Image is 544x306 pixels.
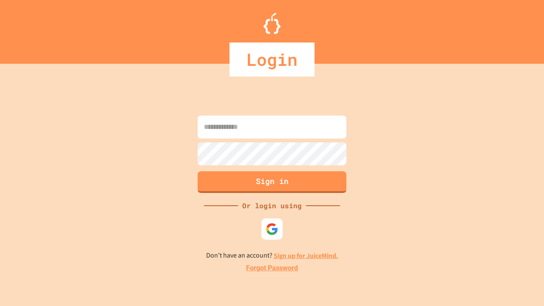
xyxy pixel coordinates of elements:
[198,171,346,193] button: Sign in
[266,223,278,235] img: google-icon.svg
[229,42,314,76] div: Login
[246,263,298,273] a: Forgot Password
[263,13,280,34] img: Logo.svg
[238,201,306,211] div: Or login using
[274,251,338,260] a: Sign up for JuiceMind.
[206,250,338,261] p: Don't have an account?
